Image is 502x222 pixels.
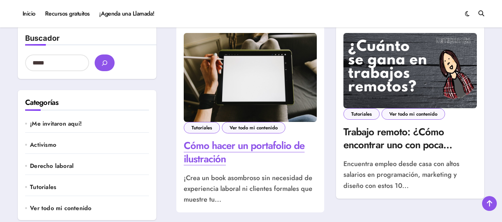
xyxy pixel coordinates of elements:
[30,204,149,212] a: Ver todo mi contenido
[184,173,317,205] p: ¡Crea un book asombroso sin necesidad de experiencia laboral ni clientes formales que muestre tu...
[222,122,285,133] a: Ver todo mi contenido
[30,141,149,149] a: Activismo
[184,122,220,133] a: Tutoriales
[30,120,149,128] a: ¡Me invitaron aquí!
[343,108,380,120] a: Tutoriales
[95,4,159,24] a: ¡Agenda una Llamada!
[30,162,149,170] a: Derecho laboral
[95,54,115,71] button: buscar
[381,108,445,120] a: Ver todo mi contenido
[25,34,60,43] label: Buscador
[343,159,477,191] p: Encuentra empleo desde casa con altos salarios en programación, marketing y diseño con estos 10...
[18,4,40,24] a: Inicio
[30,183,149,191] a: Tutoriales
[343,125,475,165] a: Trabajo remoto: ¿Cómo encontrar uno con poca experiencia? ¿Cuánto ganaría?
[25,97,149,108] h2: Categorías
[40,4,95,24] a: Recursos gratuitos
[184,138,305,166] a: Cómo hacer un portafolio de ilustración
